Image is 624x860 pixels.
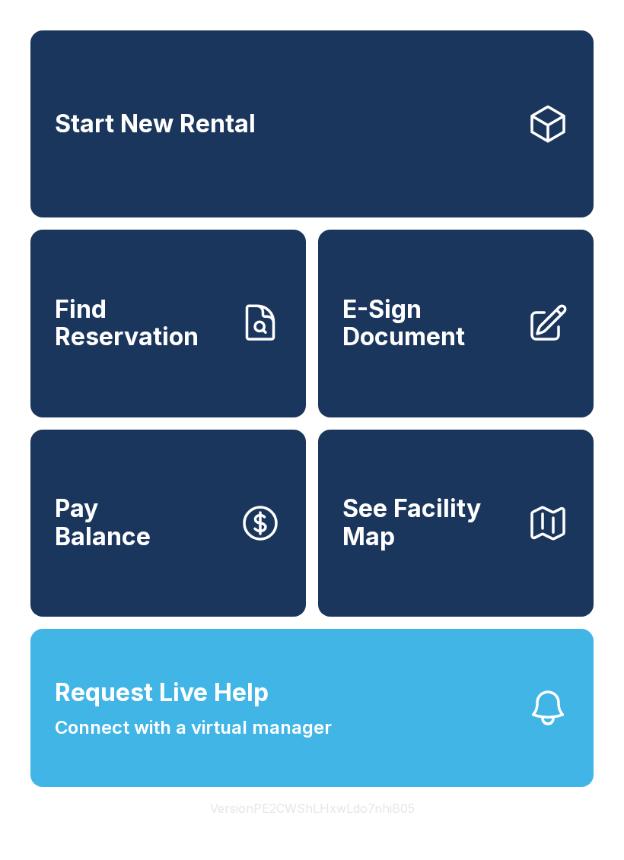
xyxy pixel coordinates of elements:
button: Request Live HelpConnect with a virtual manager [30,629,594,787]
a: Start New Rental [30,30,594,217]
a: PayBalance [30,430,306,617]
a: Find Reservation [30,230,306,417]
span: Request Live Help [55,674,269,711]
button: VersionPE2CWShLHxwLdo7nhiB05 [198,787,427,830]
span: Start New Rental [55,110,256,138]
button: See Facility Map [318,430,594,617]
a: E-Sign Document [318,230,594,417]
span: Connect with a virtual manager [55,714,332,741]
span: See Facility Map [342,495,514,551]
span: Find Reservation [55,296,227,351]
span: E-Sign Document [342,296,514,351]
span: Pay Balance [55,495,151,551]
